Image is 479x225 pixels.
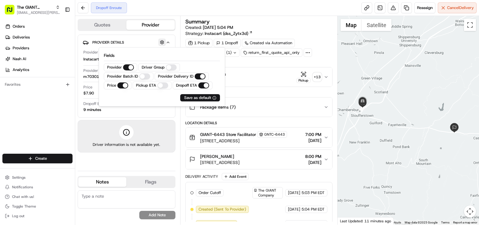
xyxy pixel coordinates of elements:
[6,57,17,68] img: 1736555255976-a54dd68f-1ca7-489b-9aae-adbdc363a1c4
[13,67,29,72] span: Analytics
[200,104,236,110] span: Package Items ( 7 )
[305,137,321,143] span: [DATE]
[83,37,170,47] button: Provider Details
[6,24,110,34] p: Welcome 👋
[35,156,47,161] span: Create
[2,2,62,17] button: The GIANT Company[EMAIL_ADDRESS][PERSON_NAME][DOMAIN_NAME]
[83,50,98,55] span: Provider
[184,95,216,100] button: Save as default
[2,80,73,89] div: Favorites
[288,207,300,212] span: [DATE]
[20,63,76,68] div: We're available if you need us!
[301,207,325,212] span: 5:04 PM EDT
[12,204,36,209] span: Toggle Theme
[2,154,73,163] button: Create
[296,71,321,83] button: Pickup+13
[42,102,73,106] a: Powered byPylon
[258,188,281,198] span: The GIANT Company
[441,221,450,224] a: Terms
[199,207,246,212] span: Created (Sent To Provider)
[2,183,73,191] button: Notifications
[205,30,253,36] a: Instacart (dss_Zytx3d)
[78,20,126,30] button: Quotes
[242,39,295,47] a: Created via Automation
[185,39,212,47] div: 1 Pickup
[102,59,110,66] button: Start new chat
[13,24,25,29] span: Orders
[13,45,29,51] span: Providers
[186,150,332,169] button: [PERSON_NAME][STREET_ADDRESS]8:00 PM[DATE]
[180,94,220,101] button: Save as default
[417,5,433,11] span: Reassign
[83,107,101,112] div: 9 minutes
[185,121,332,125] div: Location Details
[176,83,197,88] label: Dropoff ETA
[12,185,33,190] span: Notifications
[2,54,75,64] a: Nash AI
[126,20,175,30] button: Provider
[296,78,311,83] div: Pickup
[214,39,241,47] div: 1 Dropoff
[186,128,332,147] button: GIANT-6443 Store FacilitatorGNTC-6443[STREET_ADDRESS]7:00 PM[DATE]
[185,174,218,179] div: Delivery Activity
[241,48,302,57] div: return_first_quote_api_only
[92,40,124,45] span: Provider Details
[185,19,210,24] h3: Summary
[93,142,160,147] span: Driver information is not available yet.
[199,190,221,196] span: Order Cutoff
[2,193,73,201] button: Chat with us!
[464,205,476,217] button: Map camera controls
[16,39,99,45] input: Clear
[60,102,73,106] span: Pylon
[83,68,119,73] span: Provider Delivery ID
[264,132,285,137] span: GNTC-6443
[453,221,477,224] a: Report a map error
[83,85,92,90] span: Price
[362,19,391,31] button: Show satellite imagery
[200,159,239,165] span: [STREET_ADDRESS]
[17,10,60,15] span: [EMAIL_ADDRESS][PERSON_NAME][DOMAIN_NAME]
[17,4,53,10] button: The GIANT Company
[136,83,156,88] label: Pickup ETA
[83,74,116,79] button: m703012892
[200,138,287,144] span: [STREET_ADDRESS]
[305,131,321,137] span: 7:00 PM
[158,74,193,79] label: Provider Delivery ID
[2,173,73,182] button: Settings
[339,217,359,225] a: Open this area in Google Maps (opens a new window)
[4,85,48,96] a: 📗Knowledge Base
[107,74,138,79] label: Provider Batch ID
[12,87,46,93] span: Knowledge Base
[13,35,30,40] span: Deliveries
[200,131,256,137] span: GIANT-6443 Store Facilitator
[13,56,26,62] span: Nash AI
[185,24,233,30] span: Created:
[48,85,99,96] a: 💻API Documentation
[2,43,75,53] a: Providers
[185,30,253,36] div: Strategy:
[104,52,220,58] p: Fields
[83,101,104,106] span: Dropoff ETA
[12,194,34,199] span: Chat with us!
[205,30,248,36] span: Instacart (dss_Zytx3d)
[438,2,477,13] button: CancelDelivery
[57,87,97,93] span: API Documentation
[186,67,332,87] button: grocery bags$95.48Pickup+13
[305,159,321,165] span: [DATE]
[341,19,362,31] button: Show street map
[78,177,126,187] button: Notes
[12,214,24,218] span: Log out
[2,212,73,220] button: Log out
[203,25,233,30] span: [DATE] 5:04 PM
[405,221,437,224] span: Map data ©2025 Google
[6,88,11,93] div: 📗
[107,83,116,88] label: Price
[51,88,56,93] div: 💻
[107,65,122,70] label: Provider
[186,97,332,117] button: Package Items (7)
[200,153,234,159] span: [PERSON_NAME]
[126,177,175,187] button: Flags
